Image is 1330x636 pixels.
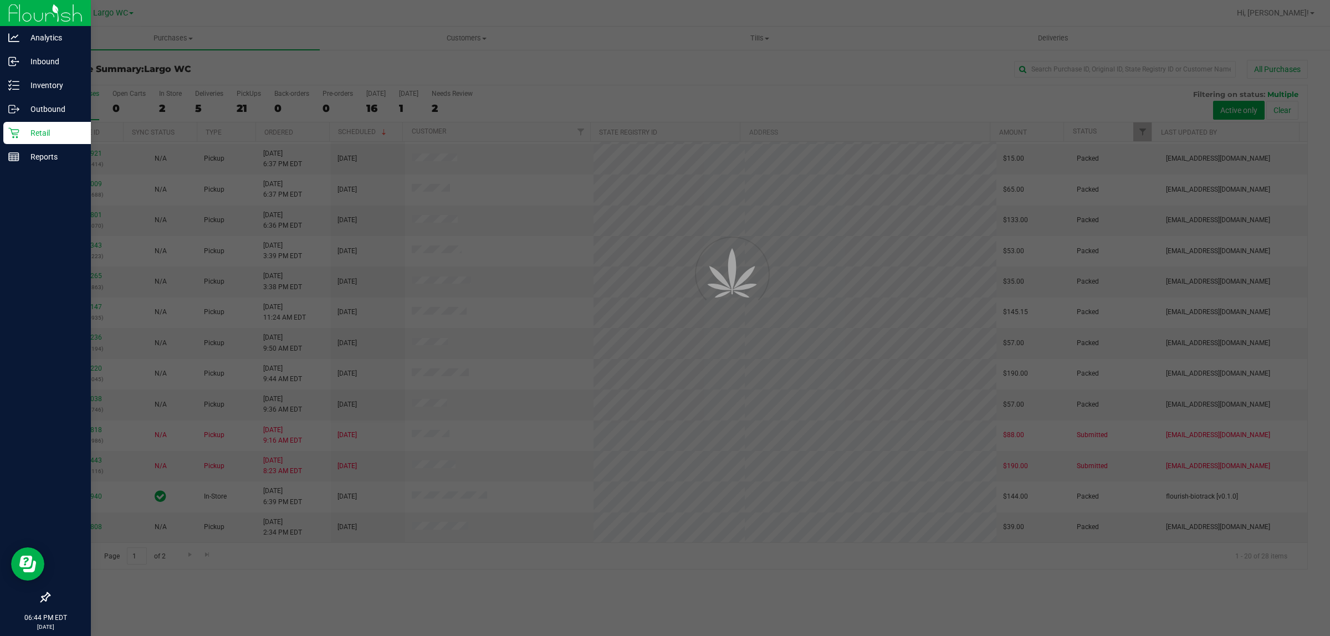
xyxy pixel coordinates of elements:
[19,102,86,116] p: Outbound
[11,547,44,581] iframe: Resource center
[19,126,86,140] p: Retail
[19,79,86,92] p: Inventory
[8,151,19,162] inline-svg: Reports
[8,127,19,139] inline-svg: Retail
[19,150,86,163] p: Reports
[8,104,19,115] inline-svg: Outbound
[19,55,86,68] p: Inbound
[8,56,19,67] inline-svg: Inbound
[5,623,86,631] p: [DATE]
[8,80,19,91] inline-svg: Inventory
[8,32,19,43] inline-svg: Analytics
[19,31,86,44] p: Analytics
[5,613,86,623] p: 06:44 PM EDT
